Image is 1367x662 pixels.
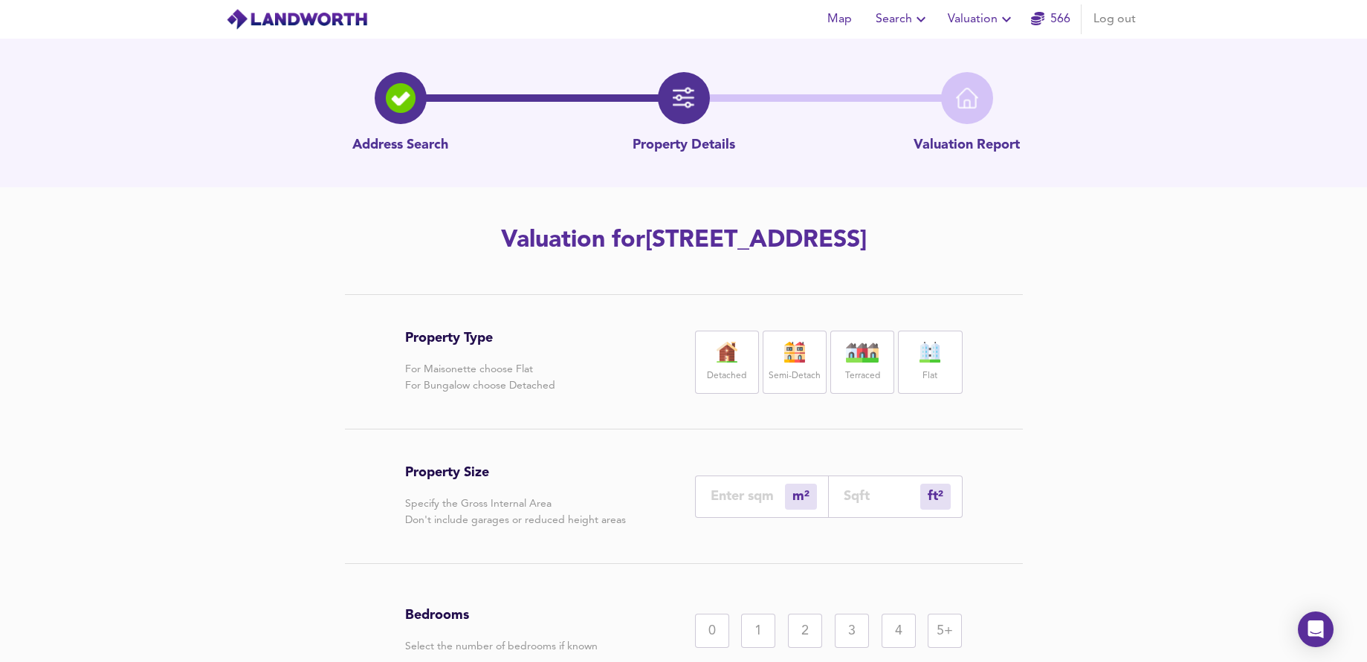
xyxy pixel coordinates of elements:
label: Detached [707,367,746,386]
label: Semi-Detach [769,367,821,386]
h3: Bedrooms [405,607,598,623]
label: Flat [922,367,937,386]
p: Select the number of bedrooms if known [405,638,598,655]
div: 4 [882,614,916,648]
p: Valuation Report [914,136,1020,155]
button: 566 [1027,4,1075,34]
img: search-icon [386,83,416,113]
a: 566 [1031,9,1070,30]
div: m² [920,484,951,510]
img: logo [226,8,368,30]
div: 0 [695,614,729,648]
div: Semi-Detach [763,331,827,394]
input: Sqft [844,488,920,504]
img: filter-icon [673,87,695,109]
div: 1 [741,614,775,648]
span: Search [876,9,930,30]
div: Flat [898,331,962,394]
p: Property Details [633,136,735,155]
span: Log out [1093,9,1136,30]
img: house-icon [776,342,813,363]
button: Valuation [942,4,1021,34]
h3: Property Size [405,464,626,481]
div: Open Intercom Messenger [1298,611,1334,647]
input: Enter sqm [711,488,785,504]
div: 2 [788,614,822,648]
p: For Maisonette choose Flat For Bungalow choose Detached [405,361,555,394]
p: Address Search [352,136,448,155]
h3: Property Type [405,330,555,346]
p: Specify the Gross Internal Area Don't include garages or reduced height areas [405,496,626,528]
label: Terraced [845,367,880,386]
div: 5+ [928,614,962,648]
img: flat-icon [911,342,949,363]
button: Search [870,4,936,34]
img: house-icon [708,342,746,363]
img: house-icon [844,342,881,363]
div: Detached [695,331,759,394]
h2: Valuation for [STREET_ADDRESS] [263,224,1105,257]
div: m² [785,484,817,510]
span: Valuation [948,9,1015,30]
img: home-icon [956,87,978,109]
div: Terraced [830,331,894,394]
div: 3 [835,614,869,648]
span: Map [822,9,858,30]
button: Map [816,4,864,34]
button: Log out [1088,4,1142,34]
